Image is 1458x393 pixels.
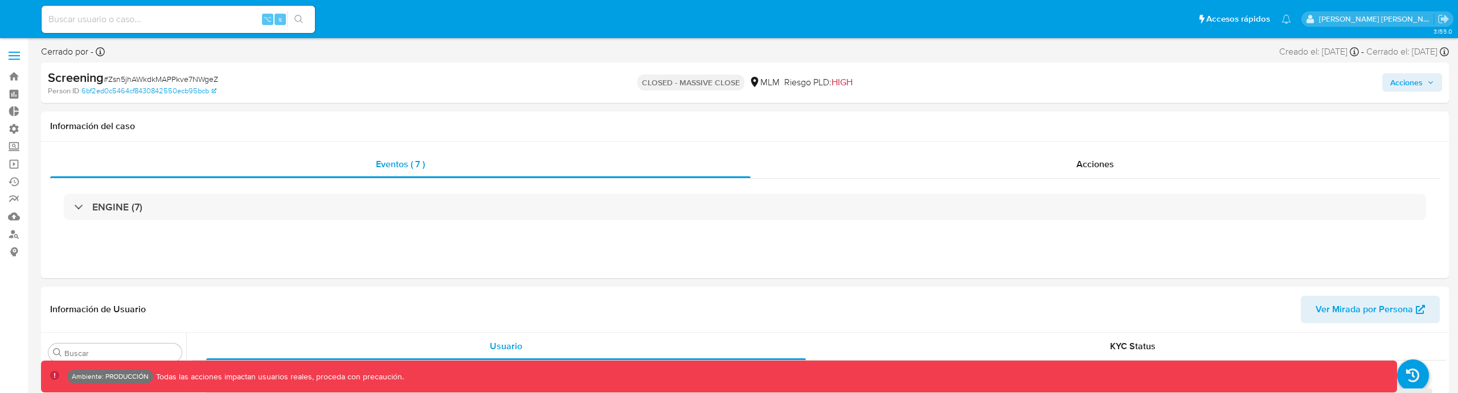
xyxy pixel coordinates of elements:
button: Acciones [1382,73,1442,92]
b: Person ID [48,86,79,96]
span: HIGH [832,76,853,89]
input: Buscar [64,348,177,358]
div: Cerrado el: [DATE] [1366,45,1449,58]
span: Cerrado por [41,45,93,58]
span: KYC Status [1110,340,1156,353]
div: MLM [749,76,780,89]
span: Acciones [1076,158,1114,171]
span: Eventos ( 7 ) [376,158,425,171]
h1: Información de Usuario [50,304,146,315]
a: 6bf2ed0c5464cf8430842550ecb95bcb [81,86,216,96]
b: Screening [48,68,104,86]
span: # Zsn5jhAWkdkMAPPkve7NWgeZ [104,73,218,85]
span: Riesgo PLD: [784,76,853,89]
span: - [1361,45,1364,58]
p: CLOSED - MASSIVE CLOSE [637,75,744,90]
span: Ver Mirada por Persona [1316,296,1413,323]
p: Todas las acciones impactan usuarios reales, proceda con precaución. [153,371,404,382]
b: - [88,45,93,58]
p: esteban.salas@mercadolibre.com.co [1319,14,1434,24]
button: Ver Mirada por Persona [1301,296,1440,323]
div: Creado el: [DATE] [1279,45,1359,58]
span: ⌥ [263,14,272,24]
a: Notificaciones [1281,14,1291,24]
button: search-icon [287,11,310,27]
p: Ambiente: PRODUCCIÓN [72,374,149,379]
span: Accesos rápidos [1206,13,1270,25]
div: ENGINE (7) [64,194,1426,220]
h3: ENGINE (7) [92,201,142,213]
span: Usuario [490,340,522,353]
span: Acciones [1390,73,1423,92]
input: Buscar usuario o caso... [42,12,315,27]
span: s [279,14,282,24]
h1: Información del caso [50,121,1440,132]
button: Buscar [53,348,62,357]
a: Salir [1437,13,1449,25]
